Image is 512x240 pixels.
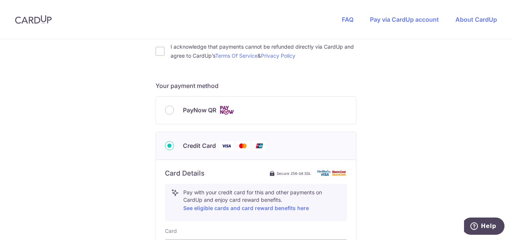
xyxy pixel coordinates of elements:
[165,141,347,151] div: Credit Card Visa Mastercard Union Pay
[165,169,205,178] h6: Card Details
[15,15,52,24] img: CardUp
[455,16,497,23] a: About CardUp
[277,170,311,176] span: Secure 256-bit SSL
[252,141,267,151] img: Union Pay
[317,170,347,176] img: card secure
[261,52,295,59] a: Privacy Policy
[219,141,234,151] img: Visa
[183,205,309,211] a: See eligible cards and card reward benefits here
[183,106,216,115] span: PayNow QR
[342,16,353,23] a: FAQ
[156,81,356,90] h5: Your payment method
[235,141,250,151] img: Mastercard
[165,227,177,235] label: Card
[171,42,356,60] label: I acknowledge that payments cannot be refunded directly via CardUp and agree to CardUp’s &
[464,218,505,236] iframe: Opens a widget where you can find more information
[183,141,216,150] span: Credit Card
[215,52,257,59] a: Terms Of Service
[183,189,341,213] p: Pay with your credit card for this and other payments on CardUp and enjoy card reward benefits.
[165,106,347,115] div: PayNow QR Cards logo
[219,106,234,115] img: Cards logo
[370,16,439,23] a: Pay via CardUp account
